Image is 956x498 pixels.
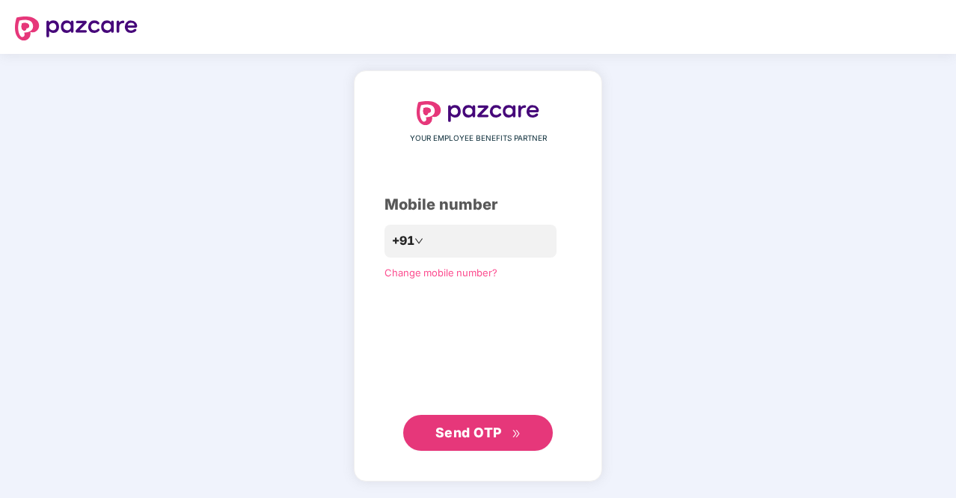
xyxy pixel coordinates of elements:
[512,429,521,439] span: double-right
[15,16,138,40] img: logo
[410,133,547,145] span: YOUR EMPLOYEE BENEFITS PARTNER
[414,237,423,246] span: down
[403,415,553,451] button: Send OTPdouble-right
[417,101,539,125] img: logo
[384,267,497,279] a: Change mobile number?
[384,193,572,216] div: Mobile number
[392,231,414,250] span: +91
[435,425,502,440] span: Send OTP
